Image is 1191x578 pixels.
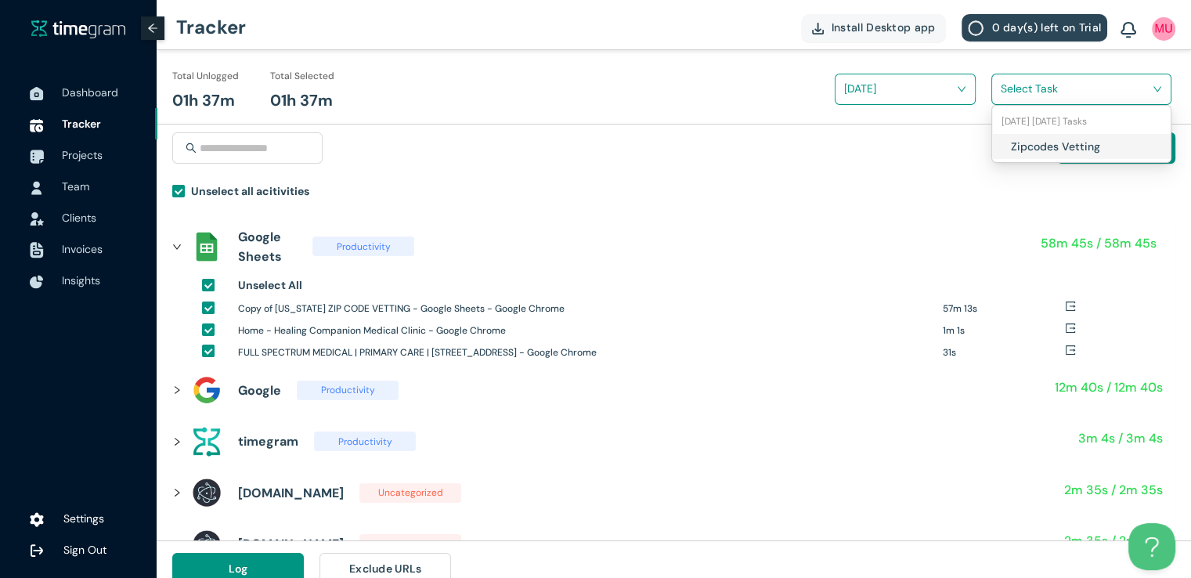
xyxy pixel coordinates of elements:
span: right [172,540,182,549]
img: assets%2Ficons%2Ftg.png [191,426,222,457]
img: assets%2Ficons%2Fsheets_official.png [191,231,222,262]
span: Dashboard [62,85,118,99]
iframe: Toggle Customer Support [1128,523,1175,570]
span: Invoices [62,242,103,256]
a: timegram [31,19,125,38]
span: Exclude URLs [349,560,422,577]
span: Productivity [297,381,399,400]
img: settings.78e04af822cf15d41b38c81147b09f22.svg [30,512,44,528]
span: 0 day(s) left on Trial [991,19,1101,36]
span: search [186,143,197,154]
span: export [1065,301,1076,312]
h1: [DOMAIN_NAME] [238,534,344,554]
h1: 12m 40s / 12m 40s [1055,378,1163,397]
span: right [172,385,182,395]
h1: Total Selected [270,69,334,84]
h1: 31s [943,345,1065,360]
img: InsightsIcon [30,275,44,289]
h1: 3m 4s / 3m 4s [1078,428,1163,448]
span: export [1065,345,1076,356]
span: Insights [62,273,100,287]
span: right [172,488,182,497]
h1: Google Sheets [238,227,297,266]
h1: 01h 37m [270,89,333,113]
div: 09-09-2025 Tuesday Tasks [992,109,1171,134]
h1: Home - Healing Companion Medical Clinic - Google Chrome [238,323,931,338]
span: Projects [62,148,103,162]
h1: timegram [238,432,298,451]
span: Uncategorized [359,483,461,503]
span: Team [62,179,89,193]
span: right [172,437,182,446]
span: export [1065,323,1076,334]
img: timegram [31,20,125,38]
h1: Tracker [176,4,246,51]
h1: 57m 13s [943,302,1065,316]
span: Productivity [314,432,416,451]
span: Tracker [62,117,101,131]
h1: 2m 35s / 2m 35s [1064,480,1163,500]
h1: 58m 45s / 58m 45s [1041,233,1157,253]
img: ProjectIcon [30,150,44,164]
span: Productivity [312,237,414,256]
h1: Total Unlogged [172,69,239,84]
img: DashboardIcon [30,87,44,101]
span: arrow-left [147,23,158,34]
img: TimeTrackerIcon [30,118,44,132]
img: InvoiceIcon [30,242,44,258]
span: Settings [63,511,104,526]
button: Install Desktop app [801,14,947,42]
img: logOut.ca60ddd252d7bab9102ea2608abe0238.svg [30,544,44,558]
h1: FULL SPECTRUM MEDICAL | PRIMARY CARE | [STREET_ADDRESS] - Google Chrome [238,345,931,360]
img: DownloadApp [812,23,824,34]
h1: 01h 37m [172,89,235,113]
span: right [172,242,182,251]
span: Log [229,560,248,577]
span: Clients [62,211,96,225]
h1: Copy of [US_STATE] ZIP CODE VETTING - Google Sheets - Google Chrome [238,302,931,316]
button: 0 day(s) left on Trial [962,14,1107,42]
img: assets%2Ficons%2Ficons8-google-240.png [191,374,222,406]
img: UserIcon [1152,17,1175,41]
span: Install Desktop app [832,19,936,36]
span: Uncategorized [359,534,461,554]
h1: Unselect All [238,276,302,294]
img: assets%2Ficons%2Felectron-logo.png [191,477,222,508]
h1: 1m 1s [943,323,1065,338]
h1: Unselect all acitivities [191,182,309,200]
span: Sign Out [63,543,106,557]
h1: Google [238,381,281,400]
img: UserIcon [30,181,44,195]
h1: 2m 35s / 2m 35s [1064,531,1163,551]
img: assets%2Ficons%2Felectron-logo.png [191,529,222,560]
img: InvoiceIcon [30,212,44,226]
h1: [DOMAIN_NAME] [238,483,344,503]
img: BellIcon [1121,22,1136,39]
